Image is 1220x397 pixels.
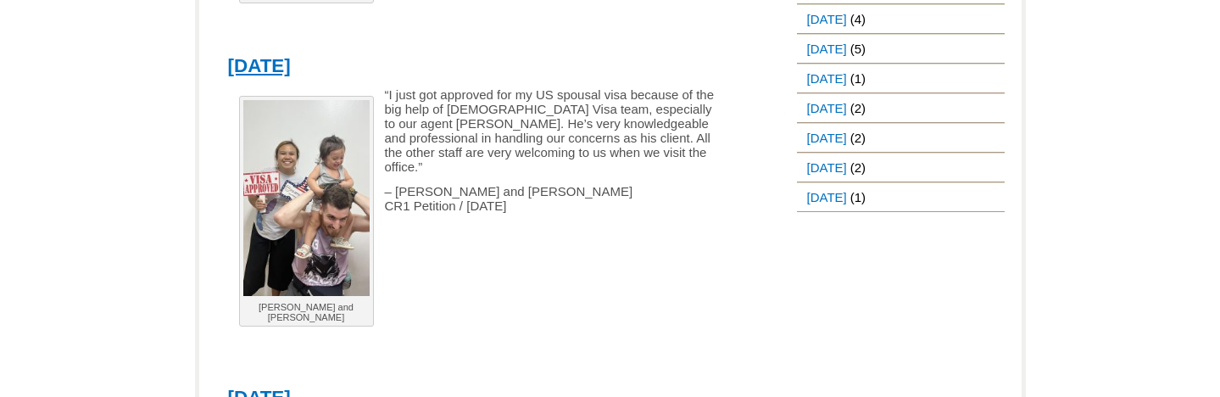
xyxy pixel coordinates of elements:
[797,123,1005,153] li: (2)
[797,64,850,92] a: [DATE]
[797,5,850,33] a: [DATE]
[797,93,1005,123] li: (2)
[797,124,850,152] a: [DATE]
[797,154,850,182] a: [DATE]
[228,55,291,76] a: [DATE]
[797,34,1005,64] li: (5)
[243,100,370,296] img: Evan and Abigail
[797,94,850,122] a: [DATE]
[797,183,850,211] a: [DATE]
[797,35,850,63] a: [DATE]
[385,184,633,213] span: – [PERSON_NAME] and [PERSON_NAME] CR1 Petition / [DATE]
[243,302,370,322] p: [PERSON_NAME] and [PERSON_NAME]
[228,87,715,174] p: “I just got approved for my US spousal visa because of the big help of [DEMOGRAPHIC_DATA] Visa te...
[797,4,1005,34] li: (4)
[797,153,1005,182] li: (2)
[797,64,1005,93] li: (1)
[797,182,1005,212] li: (1)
